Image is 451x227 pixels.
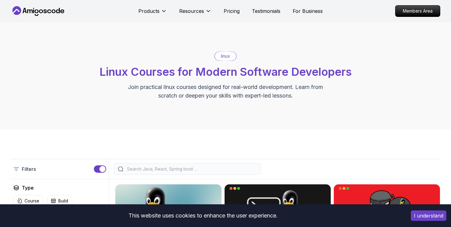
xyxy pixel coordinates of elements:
[179,7,204,15] p: Resources
[22,165,36,173] p: Filters
[138,7,160,15] p: Products
[25,198,39,204] p: Course
[395,5,440,17] a: Members Area
[126,166,257,172] input: Search Java, React, Spring boot ...
[47,195,72,207] button: Build
[411,210,446,221] button: Accept cookies
[13,195,43,207] button: Course
[221,53,230,59] p: linux
[58,198,68,204] p: Build
[293,7,323,15] a: For Business
[179,7,211,20] button: Resources
[224,7,240,15] a: Pricing
[99,65,352,79] span: Linux Courses for Modern Software Developers
[22,184,34,191] h2: Type
[252,7,280,15] a: Testimonials
[138,7,167,20] button: Products
[395,6,440,17] p: Members Area
[5,209,402,222] div: This website uses cookies to enhance the user experience.
[122,83,329,100] p: Join practical linux courses designed for real-world development. Learn from scratch or deepen yo...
